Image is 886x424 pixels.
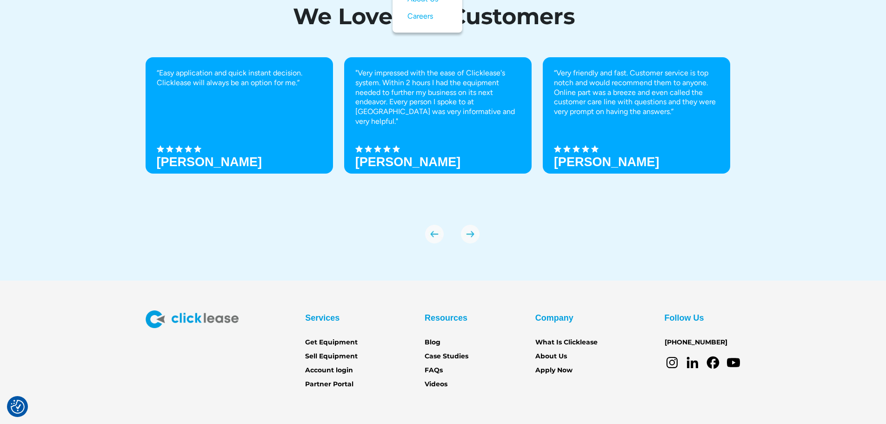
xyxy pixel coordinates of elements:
[554,155,660,169] h3: [PERSON_NAME]
[355,155,461,169] strong: [PERSON_NAME]
[554,145,561,153] img: Black star icon
[665,337,727,348] a: [PHONE_NUMBER]
[305,365,353,376] a: Account login
[305,351,358,362] a: Sell Equipment
[146,310,239,328] img: Clicklease logo
[535,351,567,362] a: About Us
[146,57,333,206] div: 1 of 8
[146,57,741,243] div: carousel
[146,5,722,27] h1: We Love Our Customers
[535,310,573,325] div: Company
[425,351,468,362] a: Case Studies
[194,145,201,153] img: Black star icon
[573,145,580,153] img: Black star icon
[582,145,589,153] img: Black star icon
[393,145,400,153] img: Black star icon
[305,379,353,390] a: Partner Portal
[563,145,571,153] img: Black star icon
[305,337,358,348] a: Get Equipment
[344,57,532,206] div: 2 of 8
[535,337,598,348] a: What Is Clicklease
[425,225,444,243] img: arrow Icon
[355,68,520,127] p: "Very impressed with the ease of Clicklease's system. Within 2 hours I had the equipment needed t...
[425,365,443,376] a: FAQs
[305,310,340,325] div: Services
[665,310,704,325] div: Follow Us
[554,68,719,117] p: “Very friendly and fast. Customer service is top notch and would recommend them to anyone. Online...
[11,400,25,414] img: Revisit consent button
[157,68,322,88] p: “Easy application and quick instant decision. Clicklease will always be an option for me.”
[365,145,372,153] img: Black star icon
[157,145,164,153] img: Black star icon
[543,57,730,206] div: 3 of 8
[11,400,25,414] button: Consent Preferences
[425,310,467,325] div: Resources
[425,225,444,243] div: previous slide
[461,225,480,243] div: next slide
[175,145,183,153] img: Black star icon
[425,337,440,348] a: Blog
[461,225,480,243] img: arrow Icon
[535,365,573,376] a: Apply Now
[591,145,599,153] img: Black star icon
[185,145,192,153] img: Black star icon
[374,145,381,153] img: Black star icon
[355,145,363,153] img: Black star icon
[425,379,447,390] a: Videos
[407,8,447,25] a: Careers
[383,145,391,153] img: Black star icon
[157,155,262,169] h3: [PERSON_NAME]
[166,145,173,153] img: Black star icon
